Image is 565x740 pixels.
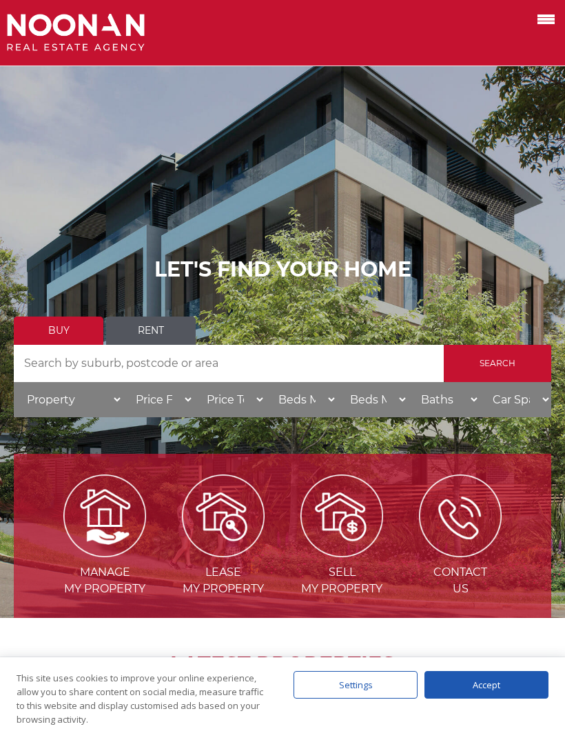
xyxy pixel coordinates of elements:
[14,257,551,282] h1: LET'S FIND YOUR HOME
[300,474,383,557] img: Sell my property
[47,509,163,596] a: Managemy Property
[106,317,196,345] a: Rent
[294,671,418,699] div: Settings
[402,509,518,596] a: ContactUs
[284,509,400,596] a: Sellmy Property
[14,345,444,382] input: Search by suburb, postcode or area
[48,652,517,677] h2: LATEST PROPERTIES
[444,345,551,382] input: Search
[419,474,502,557] img: ICONS
[165,564,281,597] span: Lease my Property
[284,564,400,597] span: Sell my Property
[14,317,103,345] a: Buy
[424,671,548,699] div: Accept
[165,509,281,596] a: Leasemy Property
[182,474,265,557] img: Lease my property
[47,564,163,597] span: Manage my Property
[17,671,266,726] div: This site uses cookies to improve your online experience, allow you to share content on social me...
[7,14,145,52] img: Noonan Real Estate Agency
[63,474,146,557] img: Manage my Property
[402,564,518,597] span: Contact Us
